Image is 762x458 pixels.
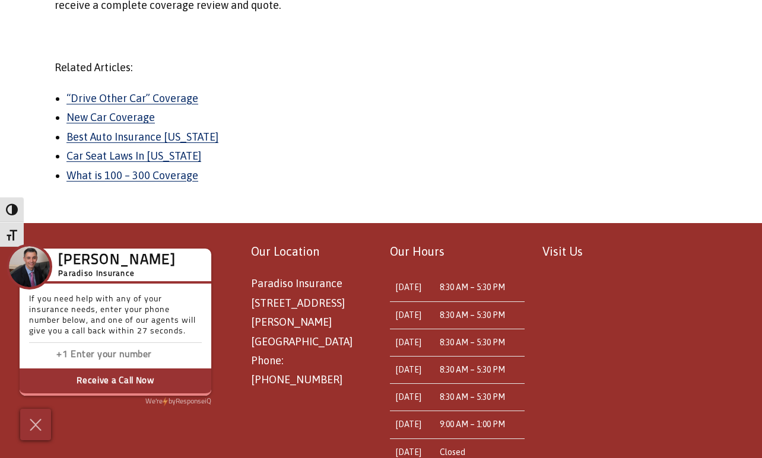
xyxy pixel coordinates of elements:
[66,150,201,162] a: Car Seat Laws In [US_STATE]
[390,356,434,383] td: [DATE]
[66,131,218,143] a: Best Auto Insurance [US_STATE]
[390,329,434,356] td: [DATE]
[58,256,176,266] h3: [PERSON_NAME]
[251,277,353,386] span: Paradiso Insurance [STREET_ADDRESS] [PERSON_NAME][GEOGRAPHIC_DATA] Phone: [PHONE_NUMBER]
[29,294,202,343] p: If you need help with any of your insurance needs, enter your phone number below, and one of our ...
[145,398,176,405] span: We're by
[440,338,505,347] time: 8:30 AM – 5:30 PM
[163,397,168,406] img: Powered by icon
[55,58,484,77] p: Related Articles:
[542,274,677,440] iframe: Paradiso Insurance Location
[251,241,372,262] p: Our Location
[66,111,155,123] a: New Car Coverage
[440,419,505,429] time: 9:00 AM – 1:00 PM
[9,246,50,287] img: Company Icon
[440,282,505,292] time: 8:30 AM – 5:30 PM
[390,274,434,301] td: [DATE]
[440,365,505,374] time: 8:30 AM – 5:30 PM
[390,241,525,262] p: Our Hours
[35,346,71,364] input: Enter country code
[66,92,198,104] a: “Drive Other Car” Coverage
[71,346,189,364] input: Enter phone number
[66,169,198,182] a: What is 100 – 300 Coverage
[20,368,211,396] button: Receive a Call Now
[542,241,677,262] p: Visit Us
[440,310,505,320] time: 8:30 AM – 5:30 PM
[145,398,211,405] a: We'rePowered by iconbyResponseiQ
[390,301,434,329] td: [DATE]
[27,415,45,434] img: Cross icon
[390,384,434,411] td: [DATE]
[440,392,505,402] time: 8:30 AM – 5:30 PM
[58,268,176,281] h5: Paradiso Insurance
[390,411,434,438] td: [DATE]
